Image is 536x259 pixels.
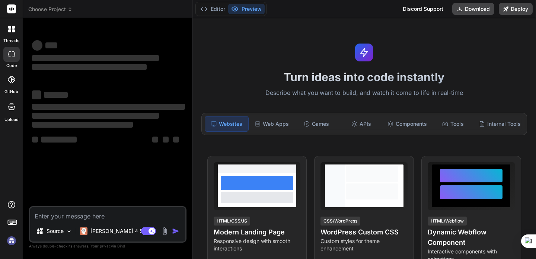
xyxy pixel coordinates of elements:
[4,89,18,95] label: GitHub
[385,116,430,132] div: Components
[339,116,383,132] div: APIs
[32,90,41,99] span: ‌
[45,42,57,48] span: ‌
[428,217,467,226] div: HTML/Webflow
[197,88,532,98] p: Describe what you want to build, and watch it come to life in real-time
[431,116,475,132] div: Tools
[228,4,265,14] button: Preview
[29,243,186,250] p: Always double-check its answers. Your in Bind
[80,227,87,235] img: Claude 4 Sonnet
[214,237,301,252] p: Responsive design with smooth interactions
[320,227,408,237] h4: WordPress Custom CSS
[172,227,179,235] img: icon
[28,6,73,13] span: Choose Project
[47,227,64,235] p: Source
[32,137,38,143] span: ‌
[320,217,360,226] div: CSS/WordPress
[452,3,494,15] button: Download
[66,228,72,234] img: Pick Models
[197,70,532,84] h1: Turn ideas into code instantly
[3,38,19,44] label: threads
[205,116,249,132] div: Websites
[90,227,146,235] p: [PERSON_NAME] 4 S..
[32,122,133,128] span: ‌
[320,237,408,252] p: Custom styles for theme enhancement
[250,116,293,132] div: Web Apps
[100,244,113,248] span: privacy
[4,116,19,123] label: Upload
[476,116,524,132] div: Internal Tools
[32,64,147,70] span: ‌
[214,227,301,237] h4: Modern Landing Page
[214,217,250,226] div: HTML/CSS/JS
[5,234,18,247] img: signin
[152,137,158,143] span: ‌
[32,55,159,61] span: ‌
[41,137,77,143] span: ‌
[160,227,169,236] img: attachment
[499,3,533,15] button: Deploy
[163,137,169,143] span: ‌
[44,92,68,98] span: ‌
[32,113,159,119] span: ‌
[173,137,179,143] span: ‌
[295,116,338,132] div: Games
[32,40,42,51] span: ‌
[197,4,228,14] button: Editor
[32,104,185,110] span: ‌
[428,227,515,248] h4: Dynamic Webflow Component
[398,3,448,15] div: Discord Support
[6,63,17,69] label: code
